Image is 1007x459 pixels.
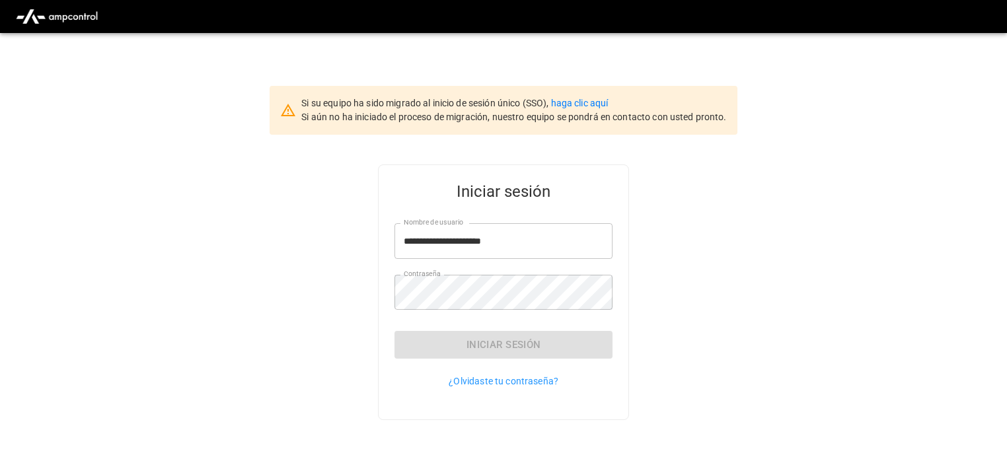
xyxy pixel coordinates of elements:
a: haga clic aquí [551,98,609,108]
label: Nombre de usuario [404,217,463,228]
p: ¿Olvidaste tu contraseña? [394,374,613,388]
span: Si su equipo ha sido migrado al inicio de sesión único (SSO), [301,98,550,108]
img: ampcontrol.io logo [11,4,103,29]
label: Contraseña [404,269,441,279]
h5: Iniciar sesión [394,181,613,202]
span: Si aún no ha iniciado el proceso de migración, nuestro equipo se pondrá en contacto con usted pro... [301,112,726,122]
